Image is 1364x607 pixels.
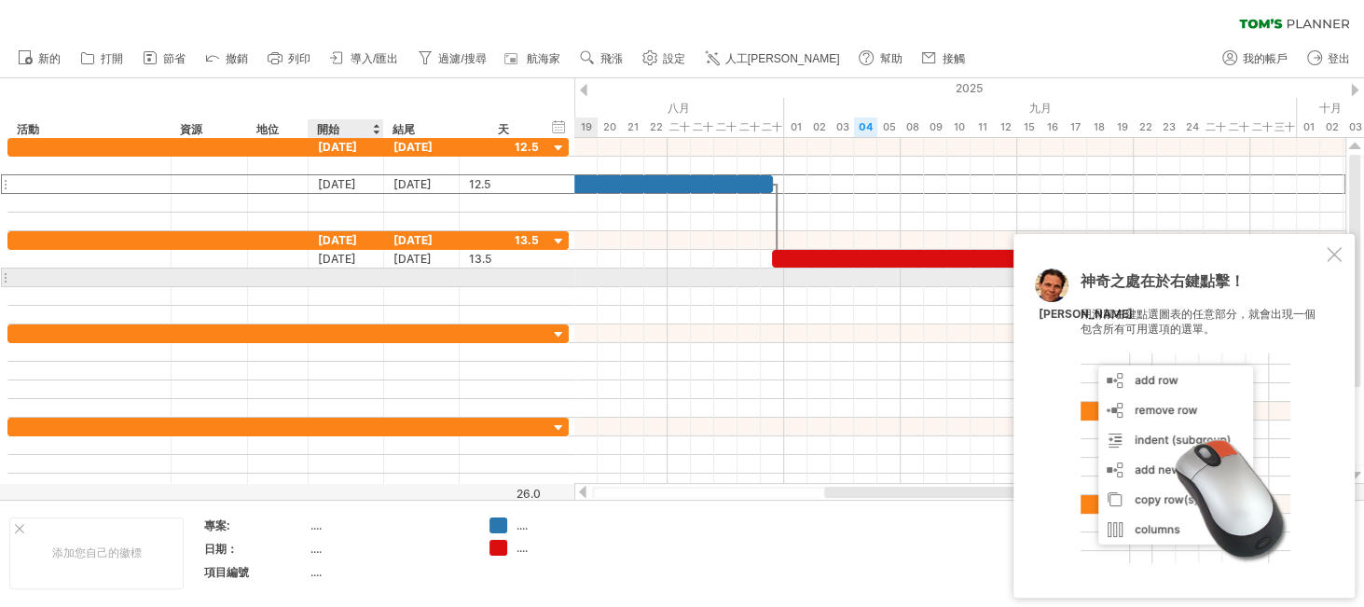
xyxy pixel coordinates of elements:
[393,140,433,154] font: [DATE]
[226,52,248,65] font: 撤銷
[1039,307,1133,321] font: [PERSON_NAME]
[204,518,230,532] font: 專案:
[1302,47,1356,71] a: 登出
[600,52,623,65] font: 飛漲
[813,120,826,133] font: 02
[1303,120,1315,133] font: 01
[318,252,356,266] font: [DATE]
[924,117,947,137] div: 2025年9月9日星期二
[737,117,761,137] div: 2025年8月28日星期四
[204,565,249,579] font: 項目編號
[994,117,1017,137] div: 2025年9月12日，星期五
[621,117,644,137] div: 2025年8月21日星期四
[1206,120,1226,153] font: 二十五
[1040,117,1064,137] div: 2025年9月16日星期二
[693,120,713,153] font: 二十六
[517,487,541,501] font: 26.0
[517,541,528,555] font: ....
[725,52,840,65] font: 人工[PERSON_NAME]
[517,518,528,532] font: ....
[930,120,943,133] font: 09
[498,122,509,136] font: 天
[318,233,357,247] font: [DATE]
[906,120,919,133] font: 08
[1250,117,1274,137] div: 2025年9月29日星期一
[854,47,907,71] a: 幫助
[1252,120,1273,153] font: 二十九
[1017,117,1040,137] div: 2025年9月15日星期一
[393,177,432,191] font: [DATE]
[668,117,691,137] div: 2025年8月25日星期一
[879,52,902,65] font: 幫助
[581,120,592,133] font: 19
[38,52,61,65] font: 新的
[1024,120,1035,133] font: 15
[883,120,896,133] font: 05
[859,120,873,133] font: 04
[1180,117,1204,137] div: 2025年9月24日星期三
[668,101,690,115] font: 八月
[574,117,598,137] div: 2025年8月19日星期二
[1094,120,1105,133] font: 18
[1081,271,1245,290] font: 神奇之處在於右鍵點擊！
[1328,52,1350,65] font: 登出
[954,120,965,133] font: 10
[716,120,737,153] font: 二十七
[942,52,964,65] font: 接觸
[318,140,357,154] font: [DATE]
[469,177,490,191] font: 12.5
[1297,117,1320,137] div: 2025年10月1日星期三
[469,252,491,266] font: 13.5
[288,52,310,65] font: 列印
[317,122,339,136] font: 開始
[138,47,191,71] a: 節省
[76,47,129,71] a: 打開
[256,122,279,136] font: 地位
[784,98,1297,117] div: 2025年9月
[791,120,802,133] font: 01
[1163,120,1176,133] font: 23
[1218,47,1293,71] a: 我的帳戶
[638,47,691,71] a: 設定
[877,117,901,137] div: 2025年9月5日星期五
[901,117,924,137] div: 2025年9月8日星期一
[575,47,628,71] a: 飛漲
[650,120,663,133] font: 22
[739,120,760,153] font: 二十八
[101,52,123,65] font: 打開
[393,252,432,266] font: [DATE]
[603,120,616,133] font: 20
[1117,120,1128,133] font: 19
[956,81,983,95] font: 2025
[180,122,202,136] font: 資源
[1227,117,1250,137] div: 2025年9月26日，星期五
[393,122,415,136] font: 結尾
[310,565,322,579] font: ....
[393,233,433,247] font: [DATE]
[691,117,714,137] div: 2025年8月26日星期二
[714,117,737,137] div: 2025年8月27日星期三
[807,117,831,137] div: 2025年9月2日星期二
[13,47,66,71] a: 新的
[502,47,566,71] a: 航海家
[1110,117,1134,137] div: 2025年9月19日星期五
[1134,117,1157,137] div: 2025年9月22日星期一
[1139,120,1152,133] font: 22
[916,47,970,71] a: 接觸
[1064,117,1087,137] div: 2025年9月17日星期三
[1274,117,1297,137] div: 2025年9月30日星期二
[644,117,668,137] div: 2025年8月22日星期五
[669,120,690,153] font: 二十五
[663,52,685,65] font: 設定
[1326,120,1339,133] font: 02
[598,117,621,137] div: 2025年8月20日星期三
[978,120,987,133] font: 11
[325,47,404,71] a: 導入/匯出
[1320,117,1343,137] div: 2025年10月2日星期四
[1229,120,1249,153] font: 二十六
[1157,117,1180,137] div: 2025年9月23日星期二
[1186,120,1199,133] font: 24
[52,545,142,559] font: 添加您自己的徽標
[854,117,877,137] div: 2025年9月4日，星期四
[351,52,398,65] font: 導入/匯出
